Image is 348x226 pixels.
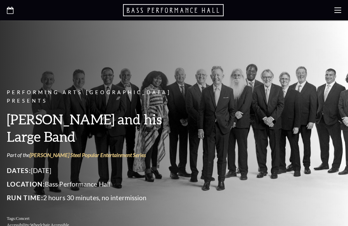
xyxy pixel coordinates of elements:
span: Location: [7,180,45,188]
p: Performing Arts [GEOGRAPHIC_DATA] Presents [7,88,194,105]
h3: [PERSON_NAME] and his Large Band [7,110,194,145]
p: Tags: [7,215,194,222]
p: Part of the [7,151,194,159]
p: [DATE] [7,165,194,176]
a: [PERSON_NAME] Steel Popular Entertainment Series [30,152,146,158]
span: Concert [16,216,30,221]
p: Bass Performance Hall [7,179,194,190]
span: Run Time: [7,194,43,202]
span: Dates: [7,167,31,174]
p: 2 hours 30 minutes, no intermission [7,192,194,203]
